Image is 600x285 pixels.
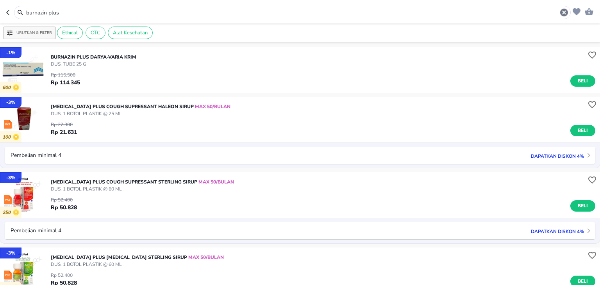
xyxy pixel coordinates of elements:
[197,179,234,185] span: MAX 50/BULAN
[57,27,83,39] div: Ethical
[108,29,152,36] span: Alat Kesehatan
[576,77,589,85] span: Beli
[51,185,234,192] p: DUS, 1 BOTOL PLASTIK @ 60 ML
[4,271,12,280] img: prekursor-icon.04a7e01b.svg
[51,71,80,78] p: Rp 115.500
[6,174,15,181] p: - 3 %
[570,200,595,212] button: Beli
[51,178,234,185] p: [MEDICAL_DATA] PLUS COUGH SUPRESSANT Sterling SIRUP
[51,78,80,87] p: Rp 114.345
[2,85,13,91] p: 600
[51,103,230,110] p: [MEDICAL_DATA] PLUS COUGH SUPRESSANT Haleon SIRUP
[6,99,15,106] p: - 3 %
[16,30,52,36] p: Urutkan & Filter
[6,249,15,256] p: - 3 %
[187,254,224,260] span: MAX 50/BULAN
[11,153,61,158] p: Pembelian minimal 4
[527,152,584,159] p: Dapatkan diskon 4%
[570,125,595,136] button: Beli
[51,121,77,128] p: Rp 22.300
[11,228,61,233] p: Pembelian minimal 4
[51,61,136,68] p: DUS, TUBE 25 g
[570,75,595,87] button: Beli
[2,210,13,216] p: 250
[51,254,224,261] p: [MEDICAL_DATA] PLUS [MEDICAL_DATA] Sterling SIRUP
[108,27,153,39] div: Alat Kesehatan
[576,202,589,210] span: Beli
[2,134,13,140] p: 100
[3,27,56,39] button: Urutkan & Filter
[51,53,136,61] p: BURNAZIN PLUS Darya-Varia KRIM
[57,29,82,36] span: Ethical
[4,195,12,204] img: prekursor-icon.04a7e01b.svg
[576,126,589,135] span: Beli
[194,103,230,110] span: MAX 50/BULAN
[51,110,230,117] p: DUS, 1 BOTOL PLASTIK @ 25 ML
[51,203,77,212] p: Rp 50.828
[6,49,15,56] p: - 1 %
[86,29,105,36] span: OTC
[4,120,12,129] img: prekursor-icon.04a7e01b.svg
[86,27,105,39] div: OTC
[51,272,77,279] p: Rp 52.400
[51,128,77,136] p: Rp 21.631
[51,196,77,203] p: Rp 52.400
[25,9,559,17] input: Cari 4000+ produk di sini
[527,227,584,235] p: Dapatkan diskon 4%
[51,261,224,268] p: DUS, 1 BOTOL PLASTIK @ 60 ML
